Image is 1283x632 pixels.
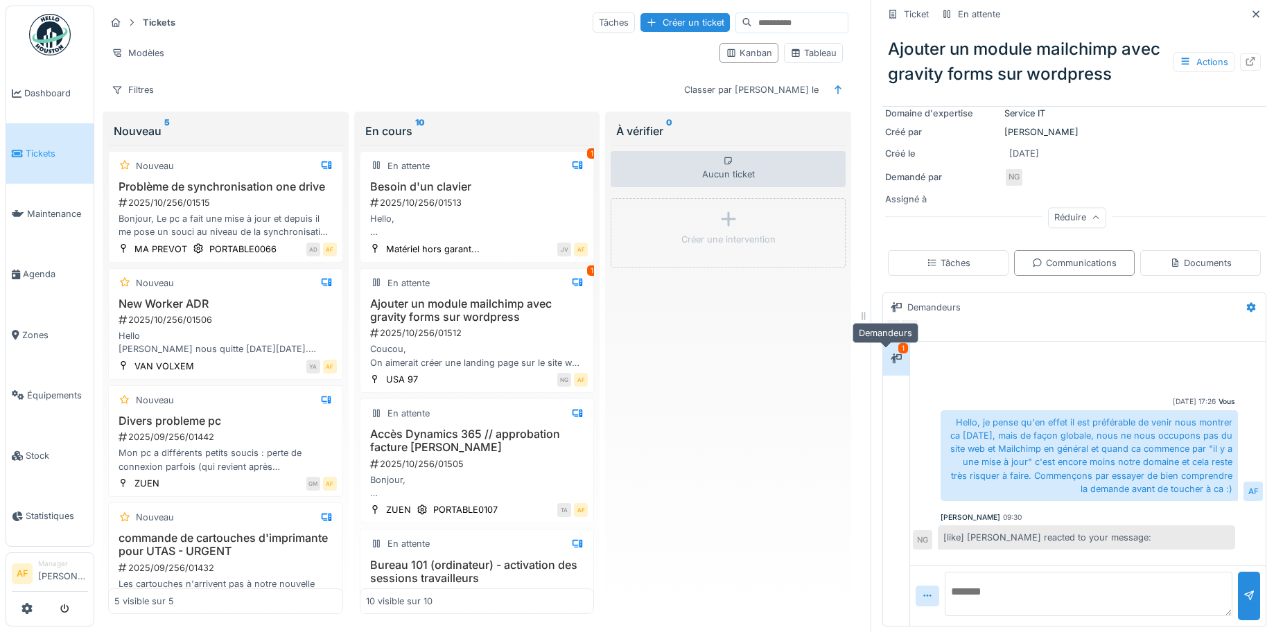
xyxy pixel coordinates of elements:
div: AF [323,477,337,491]
div: [PERSON_NAME] [941,512,1000,523]
div: 2025/09/256/01442 [117,430,337,444]
div: 1 [587,148,597,159]
div: Les cartouches n'arrivent pas à notre nouvelle adresse. J'ai contacté le magasin d'USA et elles n... [114,577,337,604]
span: Stock [26,449,88,462]
a: Agenda [6,244,94,304]
div: En attente [387,276,430,290]
div: Réduire [1048,208,1106,228]
div: Manager [38,559,88,569]
a: Équipements [6,365,94,425]
div: Demandé par [885,170,999,184]
sup: 5 [164,123,170,139]
div: 2025/10/256/01515 [117,196,337,209]
div: Kanban [726,46,772,60]
div: NG [1004,168,1024,187]
div: VAN VOLXEM [134,360,194,373]
div: NG [913,530,932,550]
img: Badge_color-CXgf-gQk.svg [29,14,71,55]
span: Zones [22,328,88,342]
sup: 10 [415,123,425,139]
div: Hello [PERSON_NAME] nous quitte [DATE][DATE]. Serait-il possible de "cleaner" son pc et de l'attr... [114,329,337,355]
div: Nouveau [136,394,174,407]
div: USA 97 [386,373,418,386]
div: AF [323,243,337,256]
span: Agenda [23,267,88,281]
strong: Tickets [137,16,181,29]
div: 09:30 [1003,512,1022,523]
div: 1 [898,343,908,353]
div: Ticket [904,8,929,21]
div: Hello, je pense qu'en effet il est préférable de venir nous montrer ca [DATE], mais de façon glob... [941,410,1238,501]
div: AF [1243,482,1263,501]
div: 2025/10/256/01506 [117,313,337,326]
h3: Accès Dynamics 365 // approbation facture [PERSON_NAME] [366,428,588,454]
span: Statistiques [26,509,88,523]
div: À vérifier [616,123,840,139]
div: AF [574,373,588,387]
div: AF [886,319,905,338]
span: Maintenance [27,207,88,220]
div: Assigné à [885,193,999,206]
div: Vous [1219,396,1235,407]
div: Modèles [105,43,171,63]
div: Actions [1173,52,1234,72]
div: En attente [387,537,430,550]
div: AD [306,243,320,256]
a: Statistiques [6,486,94,546]
div: Nouveau [136,511,174,524]
div: AF [323,360,337,374]
div: NG [557,373,571,387]
div: Coucou, On aimerait créer une landing page sur le site web des PR pour une campagne communication... [366,342,588,369]
h3: New Worker ADR [114,297,337,310]
div: 1 [587,265,597,276]
div: AF [574,503,588,517]
h3: Bureau 101 (ordinateur) - activation des sessions travailleurs [366,559,588,585]
div: GM [306,477,320,491]
span: Tickets [26,147,88,160]
div: 2025/10/256/01482 [369,588,588,601]
h3: Besoin d'un clavier [366,180,588,193]
div: Nouveau [114,123,338,139]
div: Communications [1032,256,1117,270]
div: YA [306,360,320,374]
li: [PERSON_NAME] [38,559,88,588]
div: JV [557,243,571,256]
h3: Problème de synchronisation one drive [114,180,337,193]
div: ZUEN [386,503,411,516]
div: 2025/10/256/01505 [369,457,588,471]
li: AF [12,563,33,584]
div: Documents [1170,256,1232,270]
span: Dashboard [24,87,88,100]
div: Demandeurs [907,301,961,314]
sup: 0 [666,123,672,139]
a: Maintenance [6,184,94,244]
div: Mon pc a différents petits soucis : perte de connexion parfois (qui revient après redémarrage), d... [114,446,337,473]
div: NG [900,319,919,338]
div: [DATE] [1009,147,1039,160]
div: 2025/10/256/01512 [369,326,588,340]
div: En attente [958,8,1000,21]
a: Tickets [6,123,94,184]
div: Hello, J'aurais besoin d'un deuxième clavier car le mien est resté chez moi.. [366,212,588,238]
div: Tableau [790,46,837,60]
a: Zones [6,305,94,365]
div: TA [557,503,571,517]
div: [PERSON_NAME] [885,125,1264,139]
div: Nouveau [136,276,174,290]
div: Créé par [885,125,999,139]
div: ZUEN [134,477,159,490]
a: Dashboard [6,63,94,123]
div: 2025/09/256/01432 [117,561,337,574]
div: MA PREVOT [134,243,187,256]
div: 2025/10/256/01513 [369,196,588,209]
h3: Ajouter un module mailchimp avec gravity forms sur wordpress [366,297,588,324]
div: Classer par [PERSON_NAME] le [678,80,825,100]
div: Tâches [927,256,970,270]
div: Créer une intervention [681,233,776,246]
div: Domaine d'expertise [885,107,999,120]
span: Équipements [27,389,88,402]
div: En attente [387,159,430,173]
div: Demandeurs [853,323,918,343]
div: Bonjour, Serait-il possible de m'octroyer les accès à Dynamics 365. Je n'arrive pas à y accéder p... [366,473,588,500]
h3: Divers probleme pc [114,414,337,428]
